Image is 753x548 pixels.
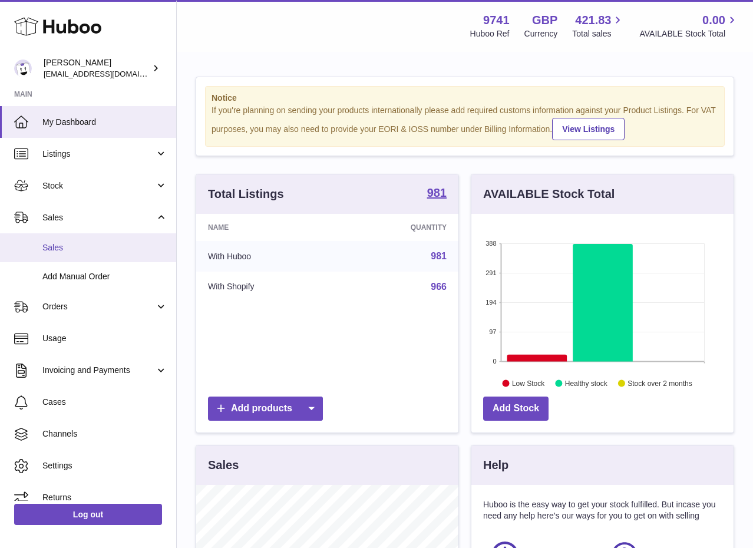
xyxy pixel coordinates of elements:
span: Returns [42,492,167,503]
span: Invoicing and Payments [42,365,155,376]
span: Orders [42,301,155,312]
a: View Listings [552,118,625,140]
td: With Shopify [196,272,338,302]
span: Listings [42,148,155,160]
a: 0.00 AVAILABLE Stock Total [639,12,739,39]
a: 966 [431,282,447,292]
strong: 981 [427,187,447,199]
h3: Sales [208,457,239,473]
div: Currency [524,28,558,39]
text: 194 [486,299,496,306]
text: Low Stock [512,379,545,387]
th: Quantity [338,214,458,241]
a: 981 [427,187,447,201]
text: 291 [486,269,496,276]
text: 388 [486,240,496,247]
td: With Huboo [196,241,338,272]
div: If you're planning on sending your products internationally please add required customs informati... [212,105,718,140]
text: 0 [493,358,496,365]
span: 0.00 [702,12,725,28]
a: 981 [431,251,447,261]
img: ajcmarketingltd@gmail.com [14,60,32,77]
text: Stock over 2 months [627,379,692,387]
span: Sales [42,212,155,223]
span: Settings [42,460,167,471]
span: AVAILABLE Stock Total [639,28,739,39]
span: Add Manual Order [42,271,167,282]
span: Total sales [572,28,625,39]
a: Add Stock [483,397,549,421]
strong: GBP [532,12,557,28]
span: Cases [42,397,167,408]
span: Sales [42,242,167,253]
a: 421.83 Total sales [572,12,625,39]
div: Huboo Ref [470,28,510,39]
span: 421.83 [575,12,611,28]
span: Usage [42,333,167,344]
h3: Total Listings [208,186,284,202]
a: Add products [208,397,323,421]
th: Name [196,214,338,241]
strong: Notice [212,93,718,104]
span: [EMAIL_ADDRESS][DOMAIN_NAME] [44,69,173,78]
a: Log out [14,504,162,525]
span: My Dashboard [42,117,167,128]
p: Huboo is the easy way to get your stock fulfilled. But incase you need any help here's our ways f... [483,499,722,521]
h3: AVAILABLE Stock Total [483,186,615,202]
h3: Help [483,457,508,473]
strong: 9741 [483,12,510,28]
text: Healthy stock [565,379,608,387]
div: [PERSON_NAME] [44,57,150,80]
span: Stock [42,180,155,192]
text: 97 [489,328,496,335]
span: Channels [42,428,167,440]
